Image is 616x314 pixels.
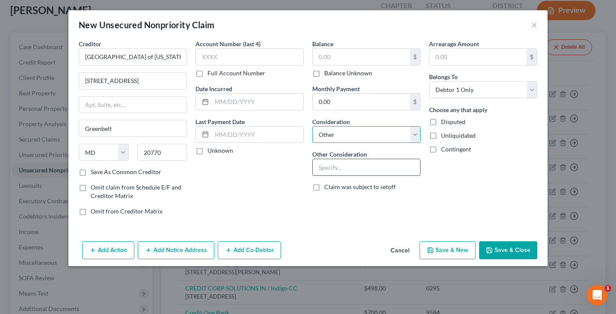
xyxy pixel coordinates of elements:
[195,84,232,93] label: Date Incurred
[91,184,181,199] span: Omit claim from Schedule E/F and Creditor Matrix
[212,94,303,110] input: MM/DD/YYYY
[312,39,333,48] label: Balance
[218,241,281,259] button: Add Co-Debtor
[479,241,537,259] button: Save & Close
[138,241,214,259] button: Add Notice Address
[410,94,420,110] div: $
[79,40,101,47] span: Creditor
[527,49,537,65] div: $
[429,73,458,80] span: Belongs To
[429,49,527,65] input: 0.00
[410,49,420,65] div: $
[79,120,187,136] input: Enter city...
[91,207,163,215] span: Omit from Creditor Matrix
[420,241,476,259] button: Save & New
[207,69,265,77] label: Full Account Number
[79,48,187,65] input: Search creditor by name...
[312,150,367,159] label: Other Consideration
[312,117,350,126] label: Consideration
[604,285,611,292] span: 1
[82,241,134,259] button: Add Action
[79,97,187,113] input: Apt, Suite, etc...
[441,118,465,125] span: Disputed
[195,117,245,126] label: Last Payment Date
[531,20,537,30] button: ×
[195,39,261,48] label: Account Number (last 4)
[137,144,187,161] input: Enter zip...
[312,84,360,93] label: Monthly Payment
[195,48,304,65] input: XXXX
[313,159,420,175] input: Specify...
[91,168,161,176] label: Save As Common Creditor
[441,145,471,153] span: Contingent
[324,183,396,190] span: Claim was subject to setoff
[212,127,303,143] input: MM/DD/YYYY
[441,132,476,139] span: Unliquidated
[429,39,479,48] label: Arrearage Amount
[313,94,410,110] input: 0.00
[324,69,372,77] label: Balance Unknown
[384,242,416,259] button: Cancel
[313,49,410,65] input: 0.00
[79,73,187,89] input: Enter address...
[429,105,487,114] label: Choose any that apply
[207,146,233,155] label: Unknown
[79,19,214,31] div: New Unsecured Nonpriority Claim
[587,285,607,305] iframe: Intercom live chat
